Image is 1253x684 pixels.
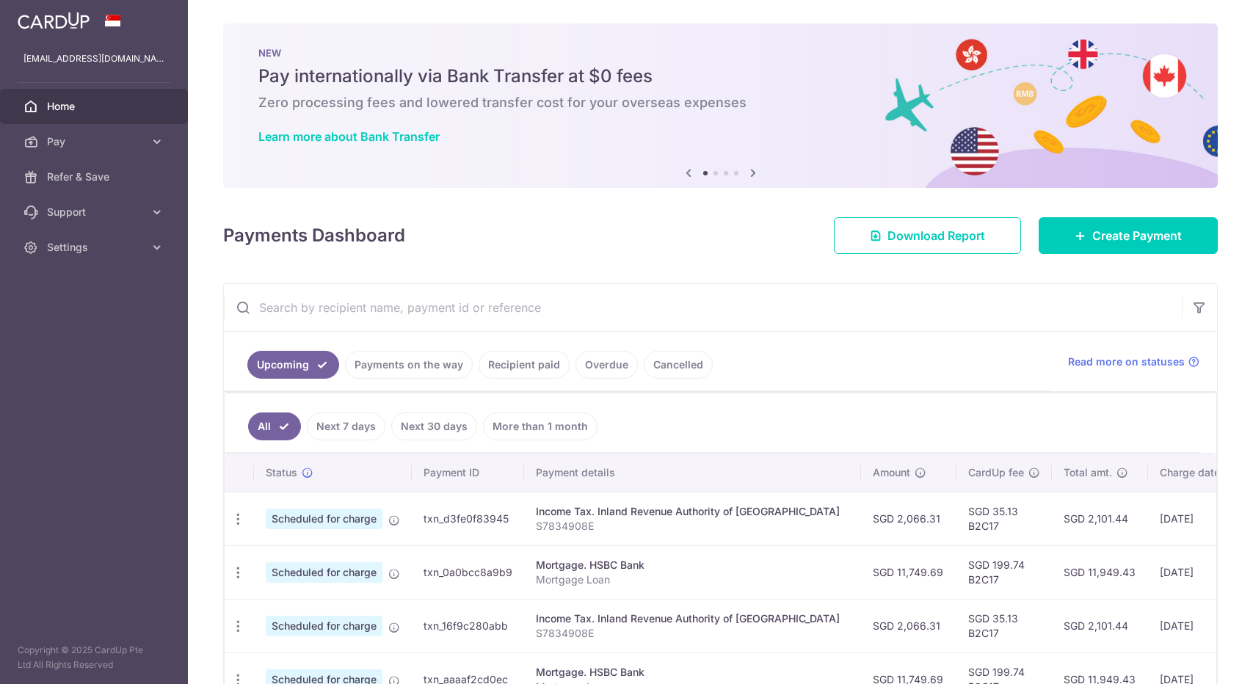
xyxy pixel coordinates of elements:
div: Income Tax. Inland Revenue Authority of [GEOGRAPHIC_DATA] [536,504,849,519]
span: Scheduled for charge [266,562,382,583]
td: SGD 11,749.69 [861,545,956,599]
td: SGD 35.13 B2C17 [956,492,1052,545]
td: SGD 2,066.31 [861,599,956,652]
div: Mortgage. HSBC Bank [536,558,849,572]
a: Create Payment [1039,217,1218,254]
a: Payments on the way [345,351,473,379]
th: Payment details [524,454,861,492]
td: SGD 2,101.44 [1052,492,1148,545]
a: Recipient paid [479,351,570,379]
td: txn_16f9c280abb [412,599,524,652]
a: All [248,412,301,440]
a: Cancelled [644,351,713,379]
a: Next 7 days [307,412,385,440]
span: Scheduled for charge [266,616,382,636]
a: Upcoming [247,351,339,379]
td: [DATE] [1148,545,1248,599]
span: Charge date [1160,465,1220,480]
input: Search by recipient name, payment id or reference [224,284,1182,331]
h6: Zero processing fees and lowered transfer cost for your overseas expenses [258,94,1183,112]
span: Total amt. [1064,465,1112,480]
td: SGD 2,101.44 [1052,599,1148,652]
p: Mortgage Loan [536,572,849,587]
h5: Pay internationally via Bank Transfer at $0 fees [258,65,1183,88]
p: S7834908E [536,519,849,534]
p: NEW [258,47,1183,59]
span: Home [47,99,144,114]
span: CardUp fee [968,465,1024,480]
span: Amount [873,465,910,480]
p: [EMAIL_ADDRESS][DOMAIN_NAME] [23,51,164,66]
span: Create Payment [1092,227,1182,244]
a: Next 30 days [391,412,477,440]
img: Bank transfer banner [223,23,1218,188]
p: S7834908E [536,626,849,641]
td: [DATE] [1148,599,1248,652]
a: Learn more about Bank Transfer [258,129,440,144]
td: [DATE] [1148,492,1248,545]
td: SGD 2,066.31 [861,492,956,545]
span: Read more on statuses [1068,354,1185,369]
td: SGD 199.74 B2C17 [956,545,1052,599]
td: SGD 35.13 B2C17 [956,599,1052,652]
div: Mortgage. HSBC Bank [536,665,849,680]
span: Download Report [887,227,985,244]
div: Income Tax. Inland Revenue Authority of [GEOGRAPHIC_DATA] [536,611,849,626]
td: SGD 11,949.43 [1052,545,1148,599]
img: CardUp [18,12,90,29]
a: Download Report [834,217,1021,254]
span: Settings [47,240,144,255]
span: Support [47,205,144,219]
td: txn_d3fe0f83945 [412,492,524,545]
span: Status [266,465,297,480]
a: More than 1 month [483,412,598,440]
span: Refer & Save [47,170,144,184]
th: Payment ID [412,454,524,492]
h4: Payments Dashboard [223,222,405,249]
td: txn_0a0bcc8a9b9 [412,545,524,599]
a: Overdue [575,351,638,379]
span: Scheduled for charge [266,509,382,529]
a: Read more on statuses [1068,354,1199,369]
span: Pay [47,134,144,149]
